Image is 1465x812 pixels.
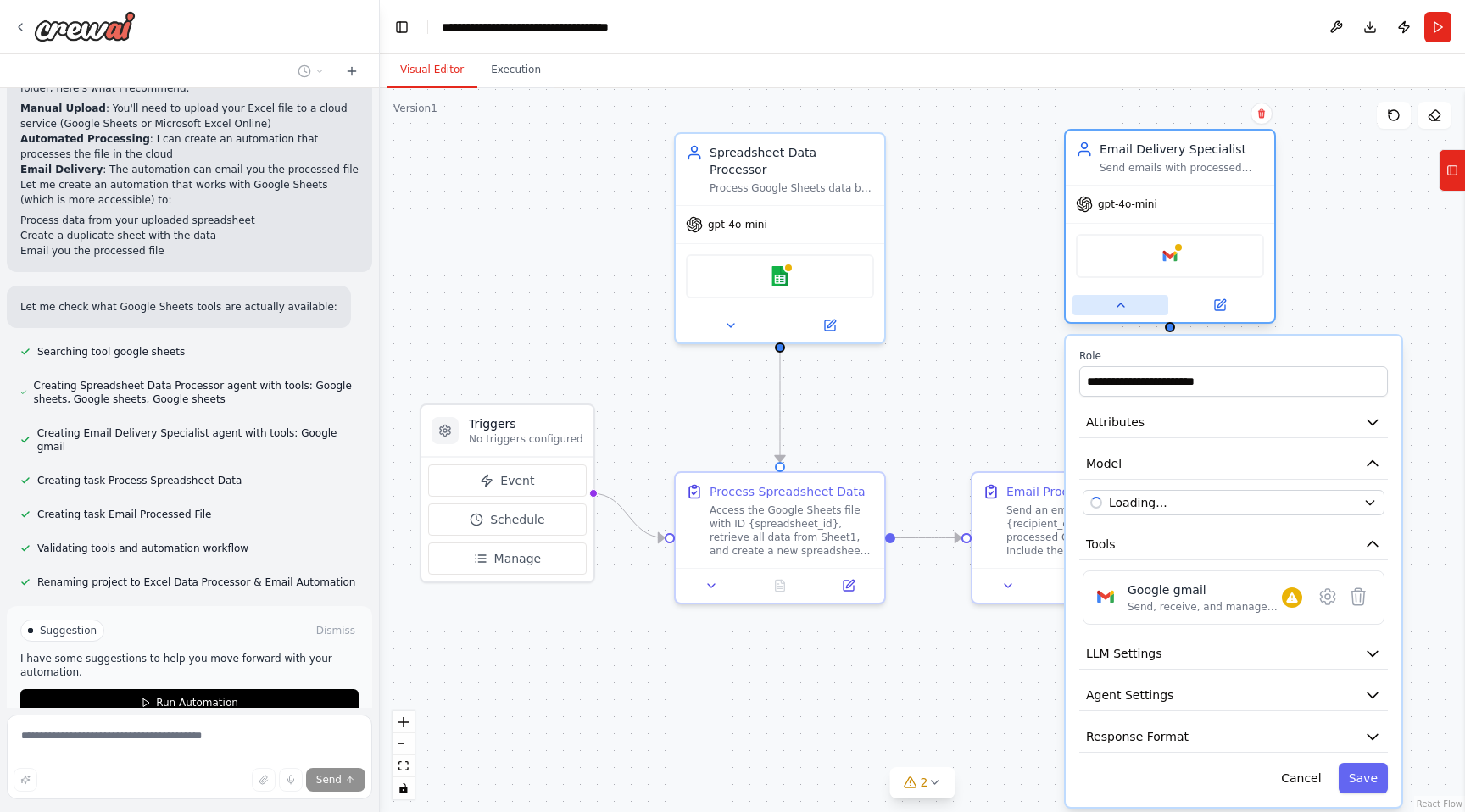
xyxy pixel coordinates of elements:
button: Hide left sidebar [390,15,414,39]
div: Process Spreadsheet DataAccess the Google Sheets file with ID {spreadsheet_id}, retrieve all data... [674,471,886,604]
li: Process data from your uploaded spreadsheet [20,213,359,228]
div: Email Delivery SpecialistSend emails with processed spreadsheet files and provide clear communica... [1064,132,1276,327]
span: Event [500,472,534,489]
button: No output available [1041,576,1113,596]
span: Validating tools and automation workflow [37,542,248,555]
button: Switch to previous chat [291,61,331,81]
button: Run Automation [20,689,359,716]
span: Run Automation [156,696,238,709]
div: Process Spreadsheet Data [710,483,866,500]
span: Creating Email Delivery Specialist agent with tools: Google gmail [37,426,359,453]
button: Start a new chat [338,61,365,81]
button: Delete tool [1343,581,1373,612]
div: Google gmail [1128,581,1282,598]
p: I have some suggestions to help you move forward with your automation. [20,652,359,679]
li: Create a duplicate sheet with the data [20,228,359,243]
button: Click to speak your automation idea [279,768,303,792]
p: No triggers configured [469,432,583,446]
div: Version 1 [393,102,437,115]
span: Creating task Email Processed File [37,508,211,521]
button: LLM Settings [1079,638,1388,670]
div: Send, receive, and manage Gmail messages and email settings. [1128,600,1282,614]
span: 2 [921,774,928,791]
button: No output available [744,576,816,596]
div: Send an email to {recipient_email} with the processed Google Sheets file. Include the sharing lin... [1006,503,1171,558]
span: Searching tool google sheets [37,345,185,359]
button: Configure tool [1312,581,1343,612]
strong: Email Delivery [20,164,103,175]
span: Suggestion [40,624,97,637]
h3: Triggers [469,415,583,432]
button: Open in side panel [819,576,877,596]
button: Tools [1079,529,1388,560]
button: Open in side panel [1172,295,1267,315]
button: Attributes [1079,407,1388,438]
button: 2 [890,767,955,798]
span: Creating task Process Spreadsheet Data [37,474,242,487]
a: React Flow attribution [1417,799,1462,809]
button: Visual Editor [387,53,477,88]
button: Upload files [252,768,276,792]
button: Save [1339,763,1388,793]
p: Let me check what Google Sheets tools are actually available: [20,299,337,314]
div: Process Google Sheets data by copying data from the main sheet to a new processed sheet, retrievi... [710,181,874,195]
button: fit view [393,755,415,777]
span: Send [316,773,342,787]
img: Logo [34,11,136,42]
span: Schedule [490,511,544,528]
div: Access the Google Sheets file with ID {spreadsheet_id}, retrieve all data from Sheet1, and create... [710,503,874,558]
button: Model [1079,448,1388,480]
span: Manage [494,550,542,567]
nav: breadcrumb [442,19,672,36]
img: Google gmail [1094,585,1117,609]
button: Loading... [1083,490,1384,515]
button: zoom in [393,711,415,733]
button: Send [306,768,365,792]
li: : The automation can email you the processed file [20,162,359,177]
button: Schedule [428,503,587,536]
button: Delete node [1251,103,1273,125]
label: Role [1079,349,1388,363]
div: Email Processed FileSend an email to {recipient_email} with the processed Google Sheets file. Inc... [971,471,1183,604]
div: Email Processed File [1006,483,1127,500]
div: Spreadsheet Data Processor [710,144,874,178]
span: Tools [1086,536,1116,553]
g: Edge from 0c5a232c-2985-4efc-8b5a-81ccd671ec28 to 6f6bdd6c-5a7d-4b0b-b97c-eda65ca83ea7 [771,336,788,462]
li: : I can create an automation that processes the file in the cloud [20,131,359,162]
button: Response Format [1079,721,1388,753]
button: Execution [477,53,554,88]
img: Google sheets [770,266,790,286]
button: Event [428,464,587,497]
div: Spreadsheet Data ProcessorProcess Google Sheets data by copying data from the main sheet to a new... [674,132,886,344]
button: Cancel [1271,763,1331,793]
button: Agent Settings [1079,680,1388,711]
span: gpt-4o-mini [708,218,767,231]
div: React Flow controls [393,711,415,799]
li: Email you the processed file [20,243,359,259]
span: Renaming project to Excel Data Processor & Email Automation [37,576,355,589]
span: LLM Settings [1086,645,1162,662]
span: Model [1086,455,1122,472]
div: Email Delivery Specialist [1100,141,1264,158]
button: Open in side panel [782,315,877,336]
li: : You'll need to upload your Excel file to a cloud service (Google Sheets or Microsoft Excel Online) [20,101,359,131]
span: Attributes [1086,414,1145,431]
span: gpt-4o-mini [1098,197,1157,211]
button: Manage [428,542,587,575]
button: Improve this prompt [14,768,37,792]
div: TriggersNo triggers configuredEventScheduleManage [420,403,595,583]
strong: Manual Upload [20,103,106,114]
g: Edge from triggers to 6f6bdd6c-5a7d-4b0b-b97c-eda65ca83ea7 [592,485,665,547]
span: Response Format [1086,728,1189,745]
button: toggle interactivity [393,777,415,799]
p: Let me create an automation that works with Google Sheets (which is more accessible) to: [20,177,359,208]
img: Google gmail [1160,246,1180,266]
strong: Automated Processing [20,133,150,145]
g: Edge from 6f6bdd6c-5a7d-4b0b-b97c-eda65ca83ea7 to a896fc53-b6c8-424c-b3fa-c9c2ecfd6900 [895,530,961,547]
span: Creating Spreadsheet Data Processor agent with tools: Google sheets, Google sheets, Google sheets [34,379,359,406]
span: openai/gpt-4o-mini [1109,494,1167,511]
div: Send emails with processed spreadsheet files and provide clear communication about the completed ... [1100,161,1264,175]
button: zoom out [393,733,415,755]
span: Agent Settings [1086,687,1173,704]
button: Dismiss [313,622,359,639]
